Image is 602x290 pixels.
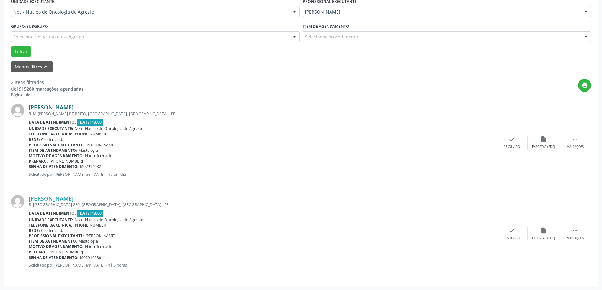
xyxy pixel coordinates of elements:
span: M02916230 [80,255,101,260]
i: insert_drive_file [540,136,547,143]
button: Menos filtroskeyboard_arrow_up [11,61,53,72]
span: [PERSON_NAME] [305,9,578,15]
i: check [508,136,515,143]
b: Data de atendimento: [29,120,76,125]
a: [PERSON_NAME] [29,195,74,202]
span: Selecionar procedimento [305,33,358,40]
b: Unidade executante: [29,217,73,222]
button: Filtrar [11,46,31,57]
b: Preparo: [29,249,48,255]
div: de [11,86,83,92]
img: img [11,195,24,208]
div: Exportar (PDF) [532,236,555,240]
div: Mais ações [567,145,584,149]
b: Data de atendimento: [29,210,76,216]
span: M02914632 [80,164,101,169]
span: Noa - Nucleo de Oncologia do Agreste [75,126,143,131]
label: Grupo/Subgrupo [11,21,48,31]
i: insert_drive_file [540,227,547,234]
span: [PHONE_NUMBER] [74,222,107,228]
div: Resolvido [504,145,520,149]
b: Rede: [29,137,40,142]
b: Profissional executante: [29,142,84,148]
div: Página 1 de 1 [11,92,83,98]
span: [PHONE_NUMBER] [49,158,83,164]
p: Solicitado por [PERSON_NAME] em [DATE] - há um dia [29,172,496,177]
span: Credenciada [41,228,64,233]
b: Senha de atendimento: [29,164,79,169]
span: [DATE] 13:00 [77,210,104,217]
div: 2 itens filtrados [11,79,83,86]
span: Noa - Nucleo de Oncologia do Agreste [13,9,287,15]
b: Motivo de agendamento: [29,244,84,249]
div: Resolvido [504,236,520,240]
span: Credenciada [41,137,64,142]
div: R. [GEOGRAPHIC_DATA] 820, [GEOGRAPHIC_DATA], [GEOGRAPHIC_DATA] - PE [29,202,496,207]
i: check [508,227,515,234]
div: RUA [PERSON_NAME] DE BRITO, [GEOGRAPHIC_DATA], [GEOGRAPHIC_DATA] - PE [29,111,496,116]
b: Motivo de agendamento: [29,153,84,158]
div: Exportar (PDF) [532,145,555,149]
span: [DATE] 13:00 [77,119,104,126]
span: Mastologia [78,148,98,153]
i: print [581,82,588,89]
span: [PERSON_NAME] [85,233,116,239]
p: Solicitado por [PERSON_NAME] em [DATE] - há 5 horas [29,263,496,268]
span: Noa - Nucleo de Oncologia do Agreste [75,217,143,222]
img: img [11,104,24,117]
label: Item de agendamento [303,21,349,31]
i: keyboard_arrow_up [42,63,49,70]
strong: 1915280 marcações agendadas [16,86,83,92]
b: Senha de atendimento: [29,255,79,260]
span: [PHONE_NUMBER] [49,249,83,255]
b: Telefone da clínica: [29,131,72,137]
span: [PERSON_NAME] [85,142,116,148]
a: [PERSON_NAME] [29,104,74,111]
span: Não informado [85,153,112,158]
span: Mastologia [78,239,98,244]
i:  [572,136,579,143]
b: Preparo: [29,158,48,164]
span: Selecione um grupo ou subgrupo [13,33,84,40]
b: Telefone da clínica: [29,222,72,228]
b: Rede: [29,228,40,233]
span: Não informado [85,244,112,249]
b: Unidade executante: [29,126,73,131]
button: print [578,79,591,92]
b: Item de agendamento: [29,148,77,153]
span: [PHONE_NUMBER] [74,131,107,137]
i:  [572,227,579,234]
b: Item de agendamento: [29,239,77,244]
b: Profissional executante: [29,233,84,239]
div: Mais ações [567,236,584,240]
